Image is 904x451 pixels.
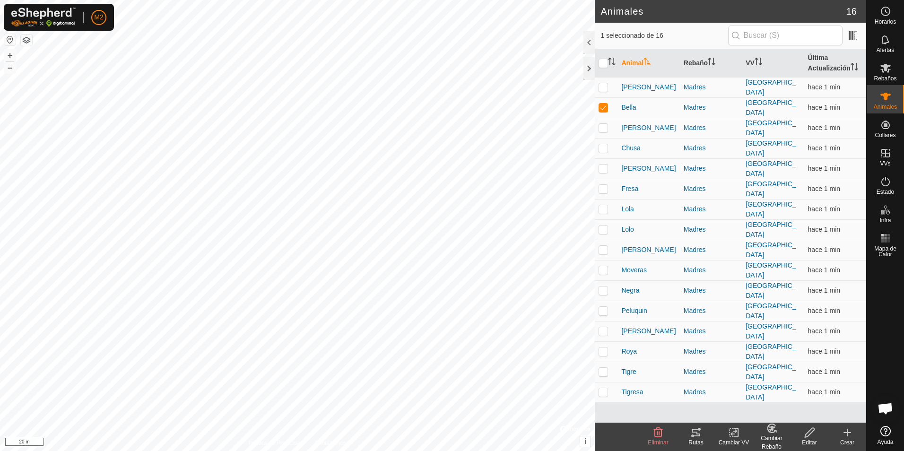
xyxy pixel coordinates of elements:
[746,383,796,401] a: [GEOGRAPHIC_DATA]
[621,367,636,377] span: Tigre
[808,307,840,314] span: 30 sept 2025, 21:05
[621,103,636,113] span: Bella
[808,327,840,335] span: 30 sept 2025, 21:05
[875,19,896,25] span: Horarios
[621,245,676,255] span: [PERSON_NAME]
[808,286,840,294] span: 30 sept 2025, 21:05
[808,205,840,213] span: 30 sept 2025, 21:05
[621,326,676,336] span: [PERSON_NAME]
[874,76,896,81] span: Rebaños
[684,367,738,377] div: Madres
[684,204,738,214] div: Madres
[746,261,796,279] a: [GEOGRAPHIC_DATA]
[684,245,738,255] div: Madres
[621,306,647,316] span: Peluquin
[828,438,866,447] div: Crear
[742,49,804,78] th: VV
[621,123,676,133] span: [PERSON_NAME]
[878,439,894,445] span: Ayuda
[746,343,796,360] a: [GEOGRAPHIC_DATA]
[314,439,346,447] a: Contáctenos
[643,59,651,67] p-sorticon: Activar para ordenar
[874,104,897,110] span: Animales
[746,200,796,218] a: [GEOGRAPHIC_DATA]
[808,144,840,152] span: 30 sept 2025, 21:05
[621,184,638,194] span: Fresa
[11,8,76,27] img: Logo Gallagher
[94,12,103,22] span: M2
[684,103,738,113] div: Madres
[880,161,890,166] span: VVs
[621,225,634,234] span: Lolo
[877,189,894,195] span: Estado
[746,221,796,238] a: [GEOGRAPHIC_DATA]
[871,394,900,423] div: Chat abierto
[753,434,791,451] div: Cambiar Rebaño
[4,34,16,45] button: Restablecer Mapa
[728,26,843,45] input: Buscar (S)
[808,185,840,192] span: 30 sept 2025, 21:05
[617,49,679,78] th: Animal
[684,265,738,275] div: Madres
[746,139,796,157] a: [GEOGRAPHIC_DATA]
[746,180,796,198] a: [GEOGRAPHIC_DATA]
[677,438,715,447] div: Rutas
[867,422,904,449] a: Ayuda
[684,143,738,153] div: Madres
[684,123,738,133] div: Madres
[808,388,840,396] span: 30 sept 2025, 21:05
[684,347,738,356] div: Madres
[684,225,738,234] div: Madres
[808,165,840,172] span: 30 sept 2025, 21:05
[804,49,866,78] th: Última Actualización
[684,387,738,397] div: Madres
[808,246,840,253] span: 30 sept 2025, 21:05
[808,83,840,91] span: 30 sept 2025, 21:05
[715,438,753,447] div: Cambiar VV
[808,124,840,131] span: 30 sept 2025, 21:05
[808,368,840,375] span: 30 sept 2025, 21:05
[621,347,637,356] span: Roya
[684,164,738,173] div: Madres
[621,164,676,173] span: [PERSON_NAME]
[879,217,891,223] span: Infra
[746,78,796,96] a: [GEOGRAPHIC_DATA]
[21,35,32,46] button: Capas del Mapa
[746,241,796,259] a: [GEOGRAPHIC_DATA]
[621,82,676,92] span: [PERSON_NAME]
[808,104,840,111] span: 30 sept 2025, 21:05
[746,119,796,137] a: [GEOGRAPHIC_DATA]
[846,4,857,18] span: 16
[680,49,742,78] th: Rebaño
[869,246,902,257] span: Mapa de Calor
[877,47,894,53] span: Alertas
[621,387,643,397] span: Tigresa
[746,363,796,381] a: [GEOGRAPHIC_DATA]
[875,132,895,138] span: Collares
[808,266,840,274] span: 30 sept 2025, 21:05
[746,282,796,299] a: [GEOGRAPHIC_DATA]
[4,62,16,73] button: –
[600,6,846,17] h2: Animales
[648,439,668,446] span: Eliminar
[808,347,840,355] span: 30 sept 2025, 21:05
[746,99,796,116] a: [GEOGRAPHIC_DATA]
[851,64,858,72] p-sorticon: Activar para ordenar
[746,160,796,177] a: [GEOGRAPHIC_DATA]
[621,204,634,214] span: Lola
[621,143,640,153] span: Chusa
[746,302,796,320] a: [GEOGRAPHIC_DATA]
[684,82,738,92] div: Madres
[684,184,738,194] div: Madres
[621,286,639,295] span: Negra
[249,439,303,447] a: Política de Privacidad
[684,306,738,316] div: Madres
[608,59,616,67] p-sorticon: Activar para ordenar
[621,265,647,275] span: Moveras
[746,322,796,340] a: [GEOGRAPHIC_DATA]
[580,436,591,447] button: i
[684,286,738,295] div: Madres
[708,59,715,67] p-sorticon: Activar para ordenar
[584,437,586,445] span: i
[791,438,828,447] div: Editar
